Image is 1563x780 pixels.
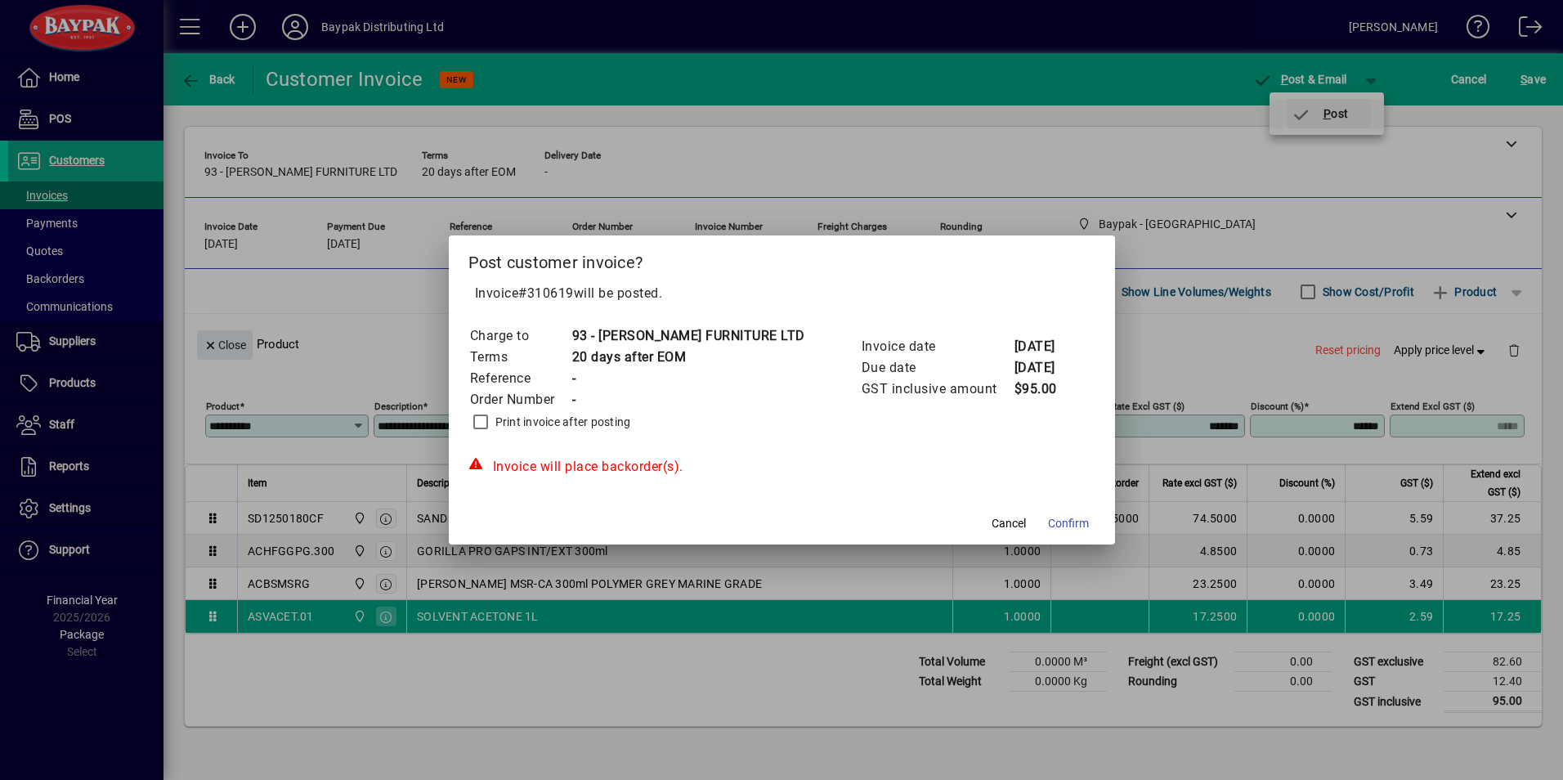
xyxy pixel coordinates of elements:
[983,509,1035,538] button: Cancel
[861,379,1014,400] td: GST inclusive amount
[571,325,805,347] td: 93 - [PERSON_NAME] FURNITURE LTD
[1014,336,1079,357] td: [DATE]
[861,357,1014,379] td: Due date
[518,285,574,301] span: #310619
[571,347,805,368] td: 20 days after EOM
[469,368,571,389] td: Reference
[571,368,805,389] td: -
[1014,357,1079,379] td: [DATE]
[449,235,1115,283] h2: Post customer invoice?
[468,284,1095,303] p: Invoice will be posted .
[492,414,631,430] label: Print invoice after posting
[469,347,571,368] td: Terms
[571,389,805,410] td: -
[861,336,1014,357] td: Invoice date
[1014,379,1079,400] td: $95.00
[468,457,1095,477] div: Invoice will place backorder(s).
[1041,509,1095,538] button: Confirm
[469,325,571,347] td: Charge to
[469,389,571,410] td: Order Number
[1048,515,1089,532] span: Confirm
[992,515,1026,532] span: Cancel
